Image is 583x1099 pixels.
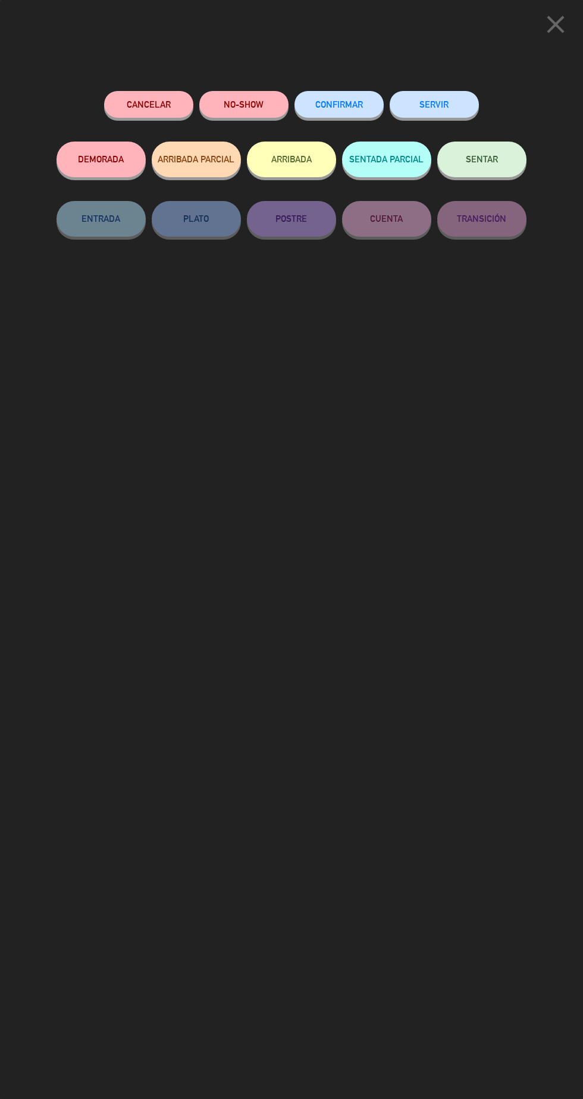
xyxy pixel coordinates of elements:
button: close [537,9,574,44]
button: POSTRE [247,201,336,237]
i: close [541,10,571,39]
button: PLATO [152,201,241,237]
span: CONFIRMAR [315,99,363,109]
button: SERVIR [390,91,479,118]
button: NO-SHOW [199,91,289,118]
button: DEMORADA [57,142,146,177]
button: TRANSICIÓN [437,201,526,237]
button: CONFIRMAR [294,91,384,118]
span: ARRIBADA PARCIAL [158,154,235,164]
button: ARRIBADA [247,142,336,177]
button: ARRIBADA PARCIAL [152,142,241,177]
button: CUENTA [342,201,431,237]
button: SENTADA PARCIAL [342,142,431,177]
button: ENTRADA [57,201,146,237]
button: SENTAR [437,142,526,177]
span: SENTAR [466,154,498,164]
button: Cancelar [104,91,193,118]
